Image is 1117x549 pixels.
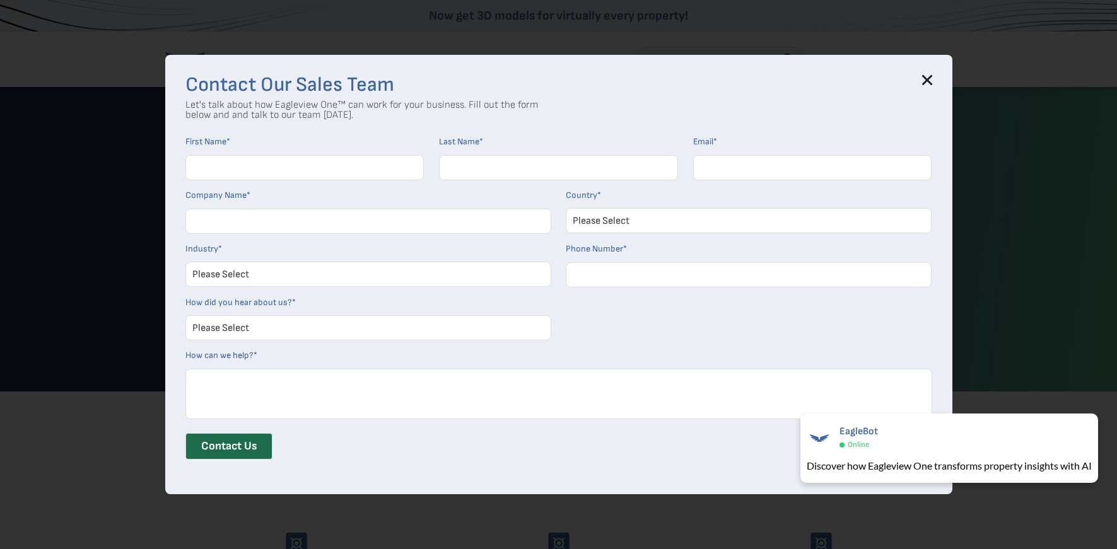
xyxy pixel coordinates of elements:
[185,136,226,147] span: First Name
[566,190,597,200] span: Country
[807,458,1092,473] div: Discover how Eagleview One transforms property insights with AI
[439,136,479,147] span: Last Name
[839,425,878,437] span: EagleBot
[566,243,623,254] span: Phone Number
[185,243,218,254] span: Industry
[185,190,247,200] span: Company Name
[185,100,539,120] p: Let's talk about how Eagleview One™ can work for your business. Fill out the form below and and t...
[693,136,713,147] span: Email
[185,350,254,361] span: How can we help?
[185,75,932,95] h3: Contact Our Sales Team
[185,433,272,459] input: Contact Us
[185,297,292,308] span: How did you hear about us?
[807,425,832,451] img: EagleBot
[848,440,869,449] span: Online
